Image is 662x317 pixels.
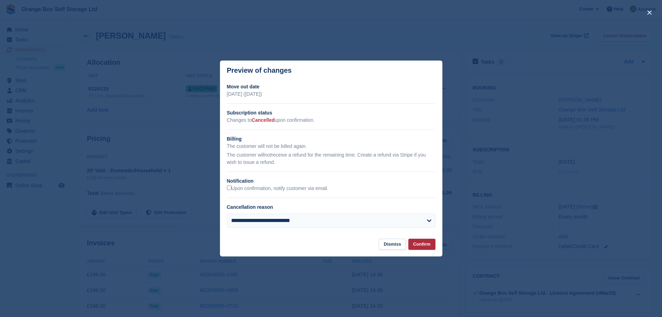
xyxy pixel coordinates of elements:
p: The customer will not be billed again. [227,143,435,150]
span: Cancelled [252,117,275,123]
h2: Billing [227,135,435,143]
h2: Move out date [227,83,435,90]
button: Dismiss [379,239,406,250]
h2: Subscription status [227,109,435,117]
h2: Notification [227,177,435,185]
p: Changes to upon confirmation. [227,117,435,124]
label: Cancellation reason [227,204,273,210]
p: [DATE] ([DATE]) [227,90,435,98]
input: Upon confirmation, notify customer via email. [227,185,231,190]
em: not [264,152,271,158]
label: Upon confirmation, notify customer via email. [227,185,328,192]
button: Confirm [408,239,435,250]
button: close [644,7,655,18]
p: The customer will receive a refund for the remaining time. Create a refund via Stripe if you wish... [227,151,435,166]
p: Preview of changes [227,66,292,74]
